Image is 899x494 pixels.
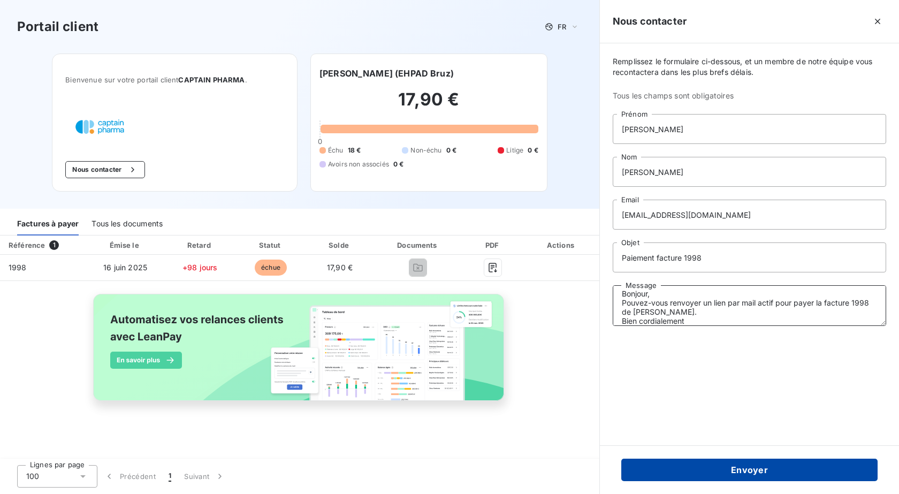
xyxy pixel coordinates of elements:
[613,56,886,78] span: Remplissez le formulaire ci-dessous, et un membre de notre équipe vous recontactera dans les plus...
[255,260,287,276] span: échue
[318,137,322,146] span: 0
[613,114,886,144] input: placeholder
[17,17,98,36] h3: Portail client
[464,240,521,250] div: PDF
[65,110,134,144] img: Company logo
[613,285,886,326] textarea: Bonjour, Pouvez-vous renvoyer un lien par mail actif pour payer la facture 1998 de [PERSON_NAME]....
[162,465,178,488] button: 1
[97,465,162,488] button: Précédent
[327,263,353,272] span: 17,90 €
[182,263,217,272] span: +98 jours
[328,159,389,169] span: Avoirs non associés
[88,240,162,250] div: Émise le
[49,240,59,250] span: 1
[348,146,361,155] span: 18 €
[178,75,245,84] span: CAPTAIN PHARMA
[17,213,79,235] div: Factures à payer
[83,287,516,419] img: banner
[376,240,461,250] div: Documents
[9,241,45,249] div: Référence
[9,263,27,272] span: 1998
[238,240,304,250] div: Statut
[506,146,523,155] span: Litige
[621,459,878,481] button: Envoyer
[308,240,371,250] div: Solde
[92,213,163,235] div: Tous les documents
[613,242,886,272] input: placeholder
[526,240,597,250] div: Actions
[166,240,234,250] div: Retard
[558,22,566,31] span: FR
[103,263,147,272] span: 16 juin 2025
[393,159,403,169] span: 0 €
[319,89,538,121] h2: 17,90 €
[613,157,886,187] input: placeholder
[446,146,456,155] span: 0 €
[169,471,171,482] span: 1
[65,75,284,84] span: Bienvenue sur votre portail client .
[178,465,232,488] button: Suivant
[26,471,39,482] span: 100
[328,146,344,155] span: Échu
[410,146,441,155] span: Non-échu
[319,67,454,80] h6: [PERSON_NAME] (EHPAD Bruz)
[65,161,144,178] button: Nous contacter
[613,14,687,29] h5: Nous contacter
[528,146,538,155] span: 0 €
[613,200,886,230] input: placeholder
[613,90,886,101] span: Tous les champs sont obligatoires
